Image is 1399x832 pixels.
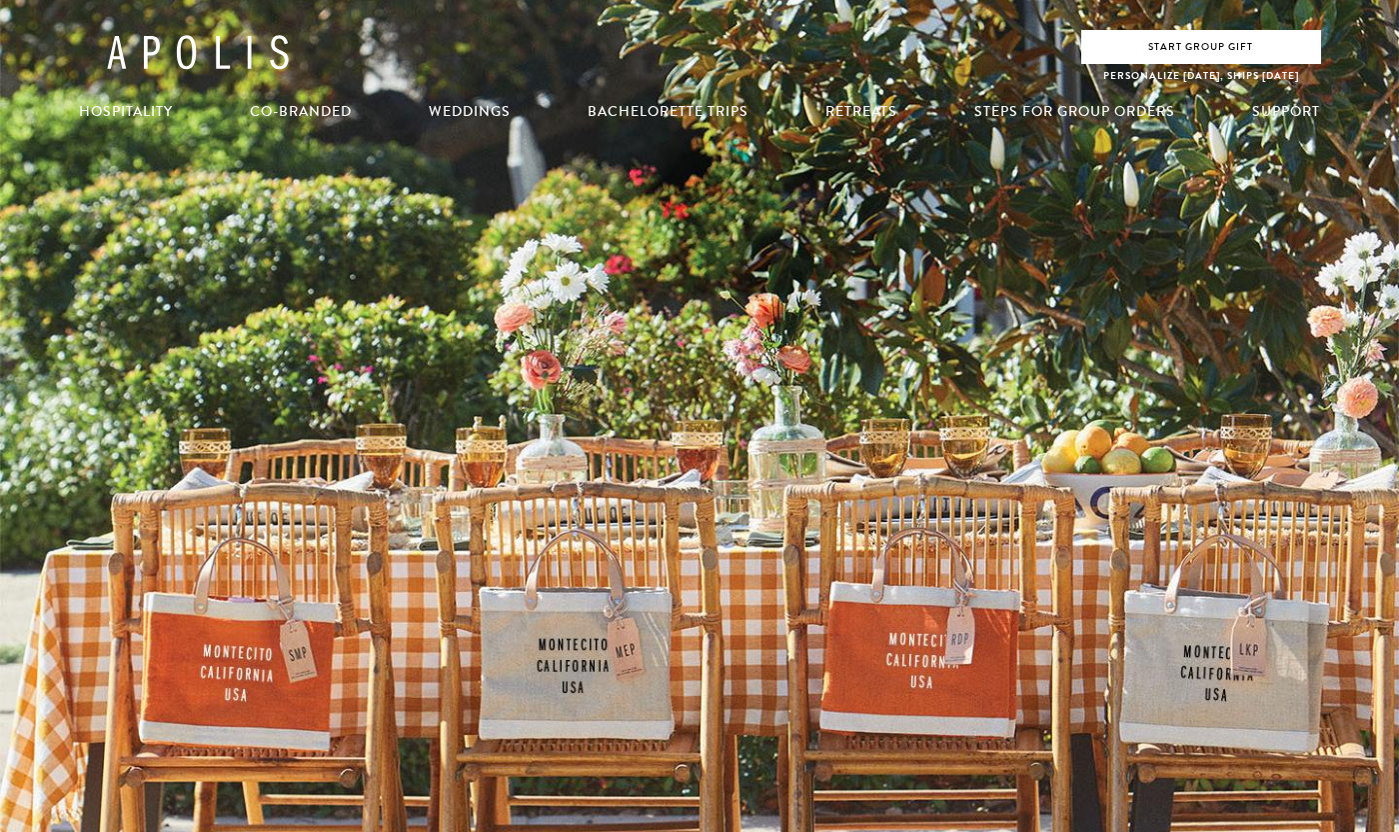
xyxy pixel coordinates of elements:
[954,80,1195,144] a: Steps for group orders
[568,80,768,144] a: Bachelorette Trips
[230,80,372,144] a: Co-Branded
[1081,30,1321,64] a: Start group gift
[1232,80,1340,144] a: Support
[805,80,917,144] a: Retreats
[59,80,193,144] a: Hospitality
[1081,64,1321,88] span: PERSONALIZE [DATE], SHIPS [DATE]
[409,80,531,144] a: Weddings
